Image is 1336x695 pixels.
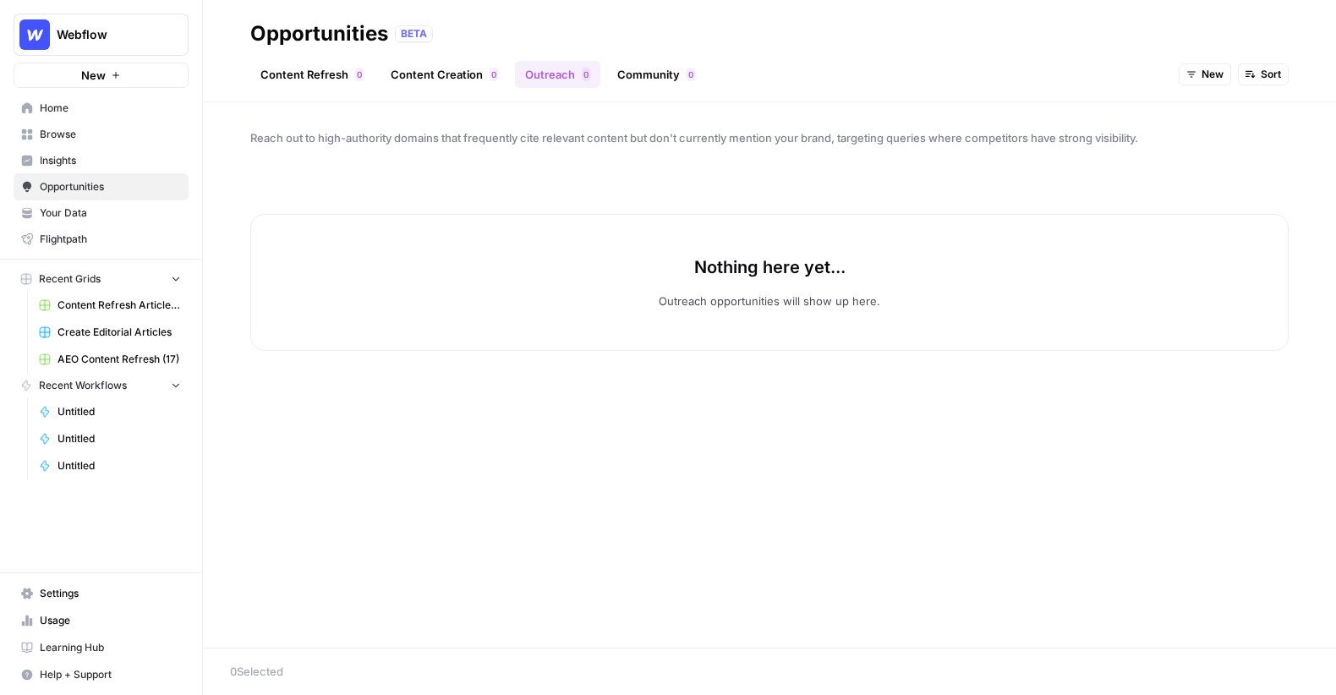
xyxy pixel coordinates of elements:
a: Learning Hub [14,634,189,661]
span: Recent Workflows [39,378,127,393]
div: 0 [490,68,498,81]
a: Content Creation0 [381,61,508,88]
button: Recent Workflows [14,373,189,398]
a: Untitled [31,398,189,425]
span: 0 [357,68,362,81]
div: 0 [687,68,695,81]
a: Browse [14,121,189,148]
span: Learning Hub [40,640,181,655]
p: Nothing here yet... [694,255,846,279]
button: New [1179,63,1231,85]
a: AEO Content Refresh (17) [31,346,189,373]
span: New [1202,67,1224,82]
span: Your Data [40,205,181,221]
a: Content Refresh0 [250,61,374,88]
span: Untitled [57,431,181,446]
span: AEO Content Refresh (17) [57,352,181,367]
span: New [81,67,106,84]
div: 0 [582,68,590,81]
button: Workspace: Webflow [14,14,189,56]
div: BETA [395,25,433,42]
button: New [14,63,189,88]
span: Untitled [57,458,181,473]
span: Insights [40,153,181,168]
span: Home [40,101,181,116]
a: Opportunities [14,173,189,200]
span: 0 [583,68,589,81]
span: Help + Support [40,667,181,682]
a: Settings [14,580,189,607]
a: Insights [14,147,189,174]
a: Usage [14,607,189,634]
span: Untitled [57,404,181,419]
button: Recent Grids [14,266,189,292]
span: Flightpath [40,232,181,247]
span: Sort [1261,67,1281,82]
a: Untitled [31,452,189,479]
div: Opportunities [250,20,388,47]
a: Your Data [14,200,189,227]
span: Opportunities [40,179,181,194]
span: Content Refresh Article (Demo Grid) [57,298,181,313]
a: Untitled [31,425,189,452]
span: Recent Grids [39,271,101,287]
a: Content Refresh Article (Demo Grid) [31,292,189,319]
span: Webflow [57,26,159,43]
a: Outreach0 [515,61,600,88]
div: 0 Selected [230,663,1309,680]
a: Home [14,95,189,122]
span: Browse [40,127,181,142]
span: Create Editorial Articles [57,325,181,340]
span: 0 [688,68,693,81]
span: 0 [491,68,496,81]
span: Usage [40,613,181,628]
span: Reach out to high-authority domains that frequently cite relevant content but don't currently men... [250,129,1289,146]
button: Sort [1238,63,1289,85]
a: Community0 [607,61,705,88]
p: Outreach opportunities will show up here. [659,293,880,309]
a: Flightpath [14,226,189,253]
span: Settings [40,586,181,601]
button: Help + Support [14,661,189,688]
a: Create Editorial Articles [31,319,189,346]
div: 0 [355,68,364,81]
img: Webflow Logo [19,19,50,50]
